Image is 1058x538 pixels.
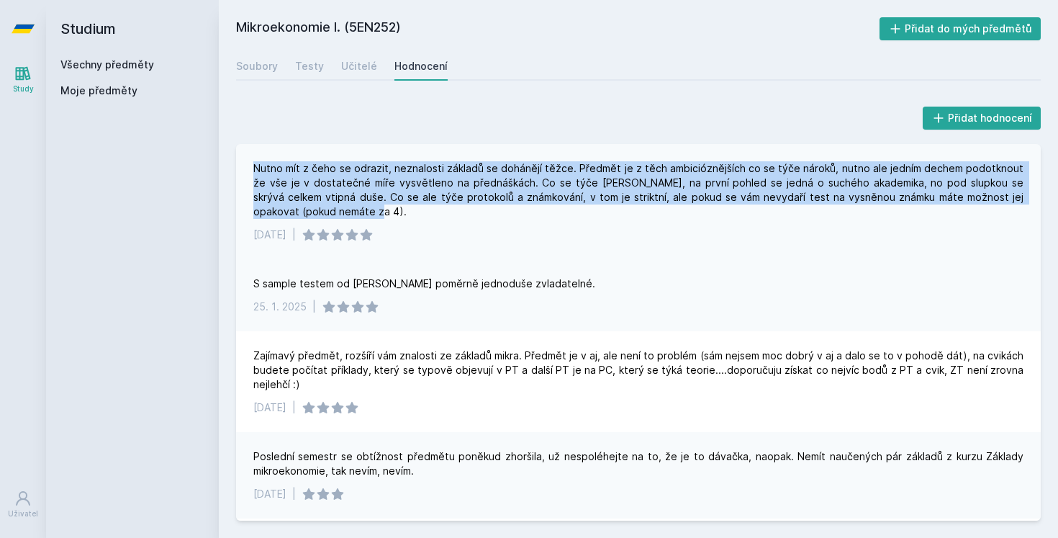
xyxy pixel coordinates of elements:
a: Testy [295,52,324,81]
a: Všechny předměty [60,58,154,71]
button: Přidat hodnocení [923,107,1041,130]
div: | [292,400,296,415]
div: Poslední semestr se obtížnost předmětu poněkud zhoršila, už nespoléhejte na to, že je to dávačka,... [253,449,1023,478]
span: Moje předměty [60,84,137,98]
div: | [292,228,296,242]
div: [DATE] [253,228,286,242]
div: Soubory [236,59,278,73]
div: 25. 1. 2025 [253,300,307,314]
div: Uživatel [8,508,38,519]
div: Zajímavý předmět, rozšíří vám znalosti ze základů mikra. Předmět je v aj, ale není to problém (sá... [253,349,1023,392]
a: Hodnocení [394,52,448,81]
h2: Mikroekonomie I. (5EN252) [236,17,880,40]
div: S sample testem od [PERSON_NAME] poměrně jednoduše zvladatelné. [253,277,595,291]
div: Nutno mít z čeho se odrazit, neznalosti základů se dohánějí těžce. Předmět je z těch ambicióznějš... [253,161,1023,219]
a: Study [3,58,43,102]
a: Uživatel [3,483,43,526]
button: Přidat do mých předmětů [880,17,1041,40]
a: Učitelé [341,52,377,81]
div: | [292,487,296,501]
div: [DATE] [253,400,286,415]
div: | [312,300,316,314]
div: [DATE] [253,487,286,501]
div: Testy [295,59,324,73]
a: Soubory [236,52,278,81]
div: Hodnocení [394,59,448,73]
div: Učitelé [341,59,377,73]
div: Study [13,84,34,94]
